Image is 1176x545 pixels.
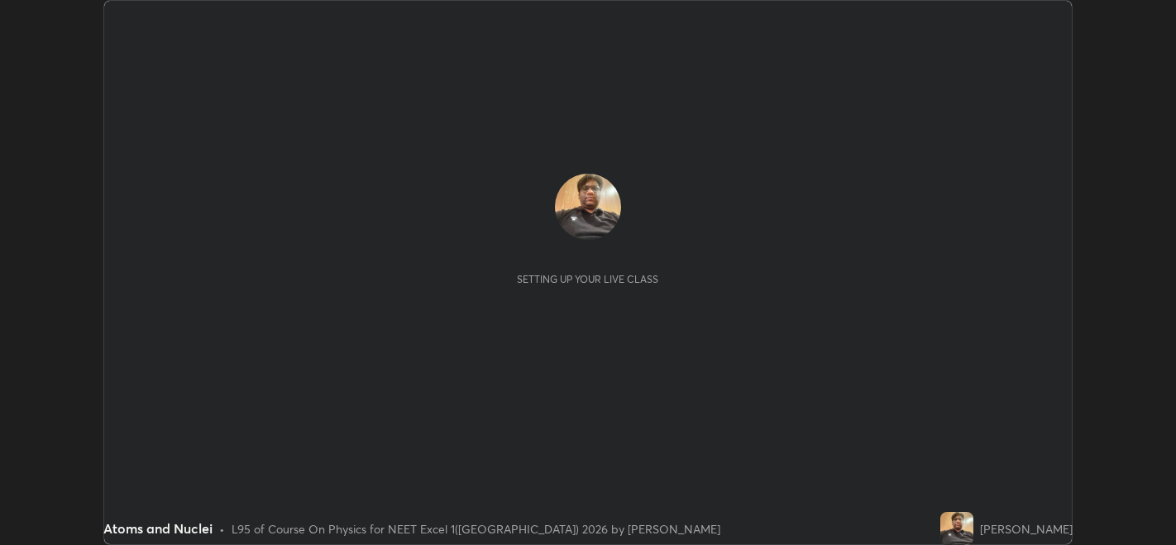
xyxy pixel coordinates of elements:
[517,273,658,285] div: Setting up your live class
[980,520,1073,538] div: [PERSON_NAME]
[555,174,621,240] img: be2120c6d5bf46598c088e580d23052f.jpg
[232,520,720,538] div: L95 of Course On Physics for NEET Excel 1([GEOGRAPHIC_DATA]) 2026 by [PERSON_NAME]
[103,519,213,538] div: Atoms and Nuclei
[940,512,973,545] img: be2120c6d5bf46598c088e580d23052f.jpg
[219,520,225,538] div: •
